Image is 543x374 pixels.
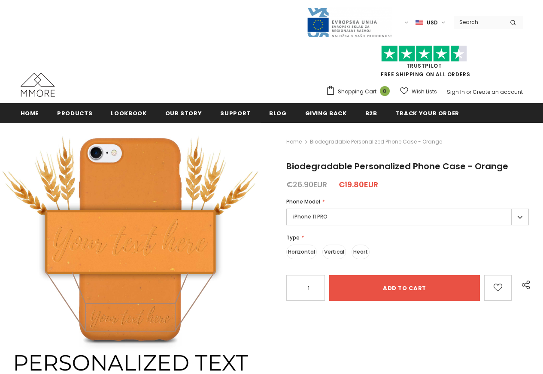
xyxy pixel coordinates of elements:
[220,103,251,123] a: support
[286,160,508,172] span: Biodegradable Personalized Phone Case - Orange
[286,137,302,147] a: Home
[412,87,437,96] span: Wish Lists
[416,19,423,26] img: USD
[21,103,39,123] a: Home
[454,16,504,28] input: Search Site
[396,103,459,123] a: Track your order
[111,109,146,117] span: Lookbook
[286,245,317,259] label: Horizontal
[57,109,92,117] span: Products
[396,109,459,117] span: Track your order
[286,234,300,241] span: Type
[165,103,202,123] a: Our Story
[473,88,523,96] a: Create an account
[380,86,390,96] span: 0
[57,103,92,123] a: Products
[220,109,251,117] span: support
[286,209,529,225] label: iPhone 11 PRO
[427,18,438,27] span: USD
[400,84,437,99] a: Wish Lists
[466,88,471,96] span: or
[326,49,523,78] span: FREE SHIPPING ON ALL ORDERS
[111,103,146,123] a: Lookbook
[322,245,346,259] label: Vertical
[381,45,467,62] img: Trust Pilot Stars
[306,7,392,38] img: Javni Razpis
[269,103,287,123] a: Blog
[365,109,377,117] span: B2B
[338,87,376,96] span: Shopping Cart
[21,73,55,97] img: MMORE Cases
[305,109,347,117] span: Giving back
[338,179,378,190] span: €19.80EUR
[329,275,480,301] input: Add to cart
[406,62,442,69] a: Trustpilot
[447,88,465,96] a: Sign In
[310,137,442,147] span: Biodegradable Personalized Phone Case - Orange
[365,103,377,123] a: B2B
[21,109,39,117] span: Home
[326,85,394,98] a: Shopping Cart 0
[305,103,347,123] a: Giving back
[286,179,327,190] span: €26.90EUR
[269,109,287,117] span: Blog
[286,198,320,205] span: Phone Model
[352,245,370,259] label: Heart
[165,109,202,117] span: Our Story
[306,18,392,26] a: Javni Razpis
